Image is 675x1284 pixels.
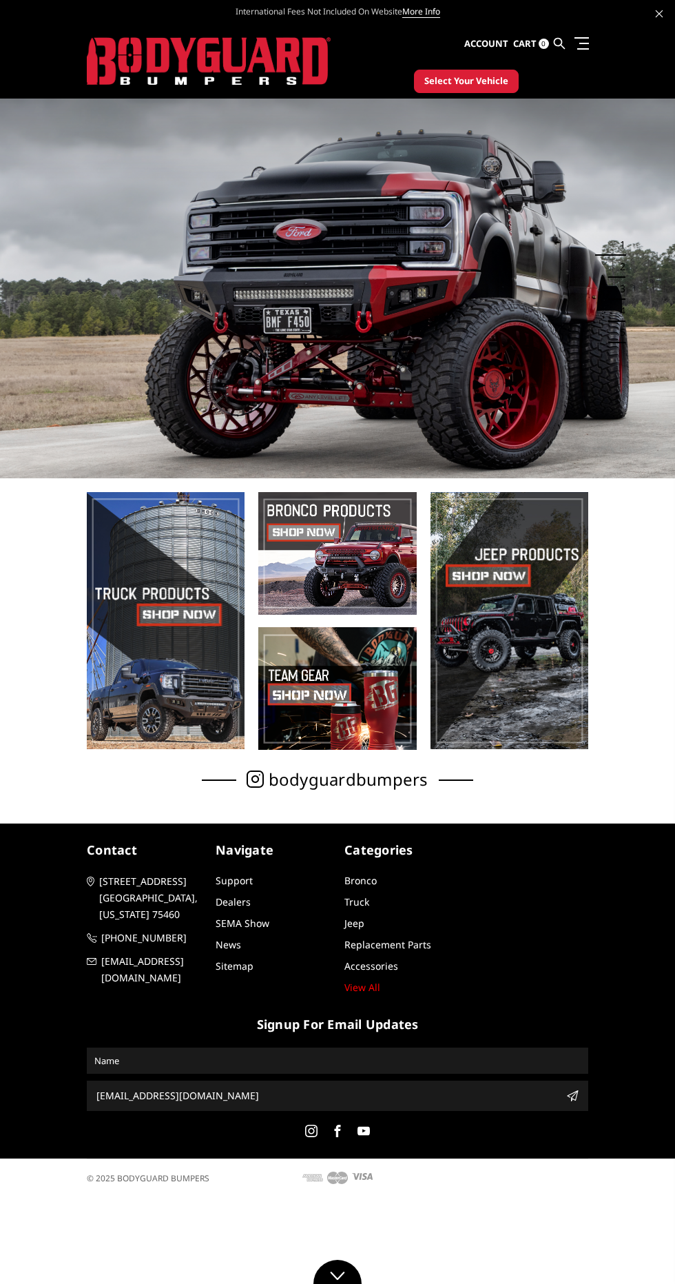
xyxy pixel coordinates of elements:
[87,841,202,859] h5: contact
[87,1172,209,1184] span: © 2025 BODYGUARD BUMPERS
[87,953,202,986] a: [EMAIL_ADDRESS][DOMAIN_NAME]
[513,26,549,63] a: Cart 0
[612,256,625,278] button: 2 of 5
[344,841,459,859] h5: Categories
[464,26,508,63] a: Account
[539,39,549,49] span: 0
[91,1085,561,1107] input: Email
[87,37,331,85] img: BODYGUARD BUMPERS
[101,930,201,946] span: [PHONE_NUMBER]
[216,917,269,930] a: SEMA Show
[612,234,625,256] button: 1 of 5
[513,37,537,50] span: Cart
[216,938,241,951] a: News
[402,6,440,18] a: More Info
[344,959,398,972] a: Accessories
[269,772,428,786] span: bodyguardbumpers
[216,895,251,908] a: Dealers
[612,322,625,344] button: 5 of 5
[101,953,201,986] span: [EMAIL_ADDRESS][DOMAIN_NAME]
[87,1015,588,1034] h5: signup for email updates
[344,917,364,930] a: Jeep
[424,74,508,88] span: Select Your Vehicle
[612,300,625,322] button: 4 of 5
[313,1260,362,1284] a: Click to Down
[216,959,253,972] a: Sitemap
[99,873,199,923] span: [STREET_ADDRESS] [GEOGRAPHIC_DATA], [US_STATE] 75460
[89,1050,586,1072] input: Name
[87,930,202,946] a: [PHONE_NUMBER]
[344,874,377,887] a: Bronco
[216,874,253,887] a: Support
[216,841,331,859] h5: Navigate
[344,981,380,994] a: View All
[464,37,508,50] span: Account
[612,278,625,300] button: 3 of 5
[344,938,431,951] a: Replacement Parts
[414,70,519,93] button: Select Your Vehicle
[344,895,369,908] a: Truck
